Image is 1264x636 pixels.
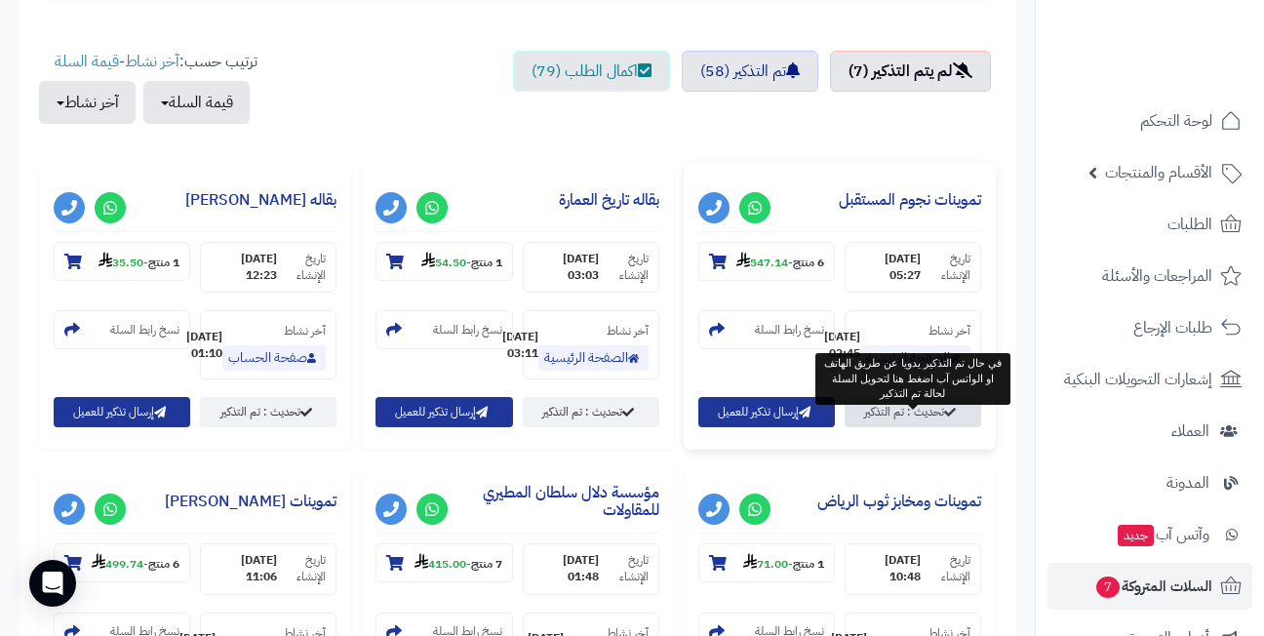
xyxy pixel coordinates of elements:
[375,310,512,349] section: نسخ رابط السلة
[1047,408,1252,455] a: العملاء
[533,552,600,585] strong: [DATE] 01:48
[1047,98,1252,144] a: لوحة التحكم
[471,555,502,573] strong: 7 منتج
[375,543,512,582] section: 7 منتج-415.00
[277,552,327,585] small: تاريخ الإنشاء
[1094,573,1212,600] span: السلات المتروكة
[1047,459,1252,506] a: المدونة
[599,552,649,585] small: تاريخ الإنشاء
[165,490,336,513] a: تموينات [PERSON_NAME]
[793,254,824,271] strong: 6 منتج
[200,397,336,427] a: تحديث : تم التذكير
[375,242,512,281] section: 1 منتج-54.50
[284,322,326,339] small: آخر نشاط
[433,322,502,338] small: نسخ رابط السلة
[839,188,981,212] a: تموينات نجوم المستقبل
[39,81,136,124] button: آخر نشاط
[533,251,600,284] strong: [DATE] 03:03
[1118,525,1154,546] span: جديد
[793,555,824,573] strong: 1 منتج
[148,555,179,573] strong: 6 منتج
[1166,469,1209,497] span: المدونة
[375,397,512,427] button: إرسال تذكير للعميل
[1171,417,1209,445] span: العملاء
[110,322,179,338] small: نسخ رابط السلة
[855,552,922,585] strong: [DATE] 10:48
[1167,211,1212,238] span: الطلبات
[1116,521,1209,548] span: وآتس آب
[698,543,835,582] section: 1 منتج-71.00
[698,310,835,349] section: نسخ رابط السلة
[845,397,981,427] a: تحديث : تم التذكير
[824,329,860,362] strong: [DATE] 02:45
[54,310,190,349] section: نسخ رابط السلة
[1102,262,1212,290] span: المراجعات والأسئلة
[743,553,824,573] small: -
[743,555,788,573] strong: 71.00
[125,50,179,73] a: آخر نشاط
[523,397,659,427] a: تحديث : تم التذكير
[1064,366,1212,393] span: إشعارات التحويلات البنكية
[1047,253,1252,299] a: المراجعات والأسئلة
[421,252,502,271] small: -
[1140,107,1212,135] span: لوحة التحكم
[222,345,326,371] a: صفحة الحساب
[1133,314,1212,341] span: طلبات الإرجاع
[29,560,76,607] div: Open Intercom Messenger
[1047,304,1252,351] a: طلبات الإرجاع
[483,481,659,522] a: مؤسسة دلال سلطان المطيري للمقاولات
[736,254,788,271] strong: 547.14
[921,251,970,284] small: تاريخ الإنشاء
[538,345,649,371] a: الصفحة الرئيسية
[211,552,277,585] strong: [DATE] 11:06
[415,555,466,573] strong: 415.00
[817,490,981,513] a: تموينات ومخابز ثوب الرياض
[148,254,179,271] strong: 1 منتج
[698,242,835,281] section: 6 منتج-547.14
[921,552,970,585] small: تاريخ الإنشاء
[682,51,818,92] a: تم التذكير (58)
[1047,201,1252,248] a: الطلبات
[1047,356,1252,403] a: إشعارات التحويلات البنكية
[55,50,119,73] a: قيمة السلة
[54,543,190,582] section: 6 منتج-499.74
[599,251,649,284] small: تاريخ الإنشاء
[471,254,502,271] strong: 1 منتج
[502,329,538,362] strong: [DATE] 03:11
[607,322,649,339] small: آخر نشاط
[815,353,1010,405] div: في حال تم التذكير يدويا عن طريق الهاتف او الواتس آب اضغط هنا لتحويل السلة لحالة تم التذكير
[92,555,143,573] strong: 499.74
[736,252,824,271] small: -
[143,81,250,124] button: قيمة السلة
[860,345,970,371] a: الصفحة الرئيسية
[928,322,970,339] small: آخر نشاط
[755,322,824,338] small: نسخ رابط السلة
[1047,563,1252,610] a: السلات المتروكة7
[277,251,327,284] small: تاريخ الإنشاء
[185,188,336,212] a: بقاله [PERSON_NAME]
[1131,50,1245,91] img: logo-2.png
[830,51,991,92] a: لم يتم التذكير (7)
[1096,576,1120,598] span: 7
[1047,511,1252,558] a: وآتس آبجديد
[698,397,835,427] button: إرسال تذكير للعميل
[54,242,190,281] section: 1 منتج-35.50
[186,329,222,362] strong: [DATE] 01:10
[92,553,179,573] small: -
[99,252,179,271] small: -
[415,553,502,573] small: -
[1105,159,1212,186] span: الأقسام والمنتجات
[559,188,659,212] a: بقاله تاريخ العمارة
[99,254,143,271] strong: 35.50
[855,251,922,284] strong: [DATE] 05:27
[513,51,670,92] a: اكمال الطلب (79)
[54,397,190,427] button: إرسال تذكير للعميل
[211,251,277,284] strong: [DATE] 12:23
[39,51,257,124] ul: ترتيب حسب: -
[421,254,466,271] strong: 54.50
